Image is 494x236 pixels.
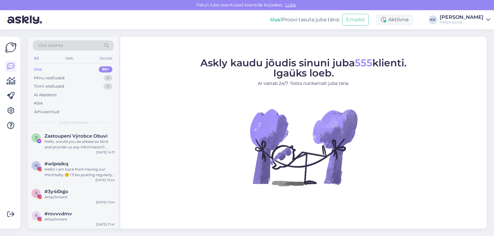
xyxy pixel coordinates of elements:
span: Uued vestlused [59,120,88,125]
div: Attachment [44,217,115,222]
span: Otsi kliente [38,42,63,49]
span: r [35,213,38,218]
a: [PERSON_NAME]Hellyk pood [440,15,490,25]
div: All [33,54,40,62]
span: w [34,163,38,168]
div: [DATE] 11:04 [96,200,115,205]
img: Askly Logo [5,42,17,53]
div: Socials [98,54,114,62]
div: Kõik [34,100,43,106]
div: Minu vestlused [34,75,65,81]
button: Emailid [342,14,369,26]
div: 99+ [99,66,112,72]
div: Tiimi vestlused [34,83,64,89]
span: 3 [35,191,37,196]
div: Web [64,54,75,62]
div: [DATE] 14:31 [96,150,115,155]
span: Luba [283,2,298,8]
div: Hellyk pood [440,20,484,25]
img: No Chat active [248,92,359,203]
span: Z [35,135,37,140]
div: Attachment [44,194,115,200]
div: Arhiveeritud [34,109,59,115]
div: [DATE] 13:44 [95,178,115,182]
div: [PERSON_NAME] [440,15,484,20]
div: Hello, would you be please so kind and provide us any information? Thank you! [44,139,115,150]
div: 6 [104,75,112,81]
span: #rovvvdmv [44,211,72,217]
div: Aktiivne [376,14,414,25]
b: Uus! [270,17,282,23]
span: #3y4i0qjo [44,189,68,194]
div: [DATE] 17:41 [96,222,115,227]
div: KK [429,15,437,24]
div: 0 [103,83,112,89]
div: Proovi tasuta juba täna: [270,16,340,23]
span: Askly kaudu jõudis sinuni juba klienti. Igaüks loeb. [200,57,407,79]
span: 555 [355,57,372,69]
p: AI vastab 24/7. Tööta nutikamalt juba täna. [200,80,407,87]
span: #wlpraikq [44,161,68,167]
div: Hello! I am back from having our third baby ☺️ I’ll be posting regularly again and I am open to m... [44,167,115,178]
div: Uus [34,66,42,72]
span: Zastoupení Výrobce Obuvi [44,133,107,139]
div: AI Assistent [34,92,57,98]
